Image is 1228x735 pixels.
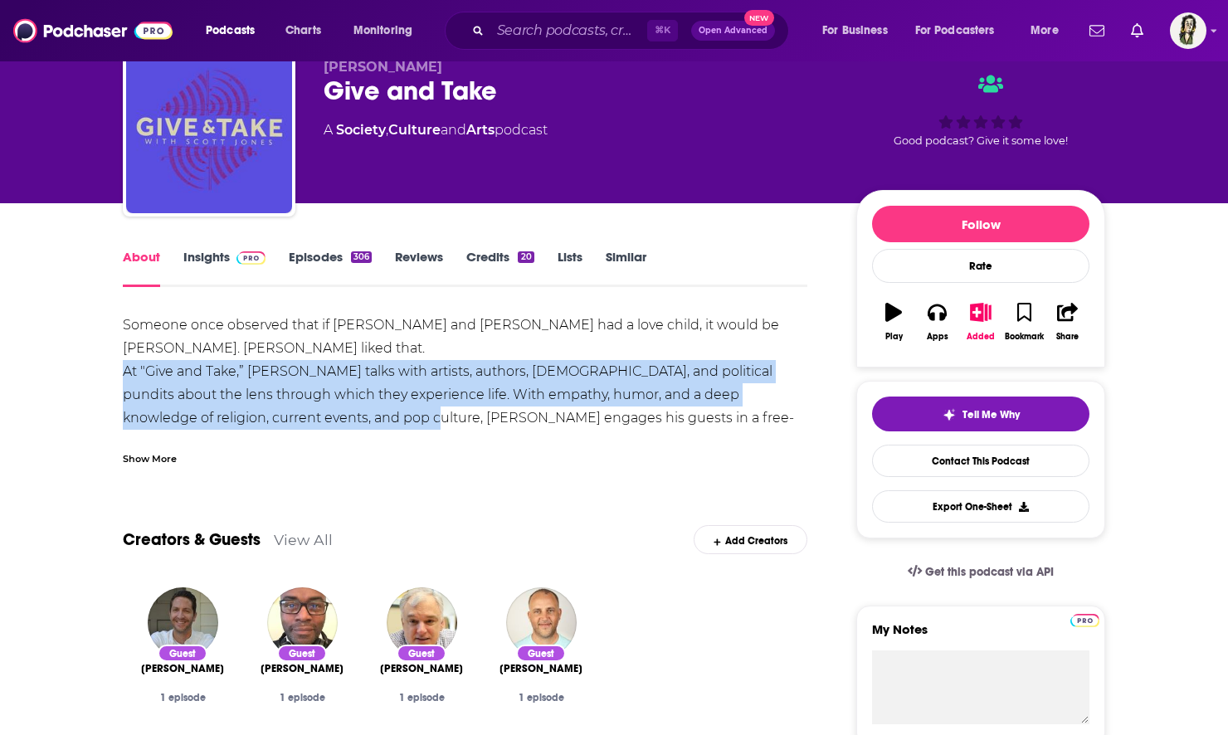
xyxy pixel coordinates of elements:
[1170,12,1206,49] button: Show profile menu
[744,10,774,26] span: New
[388,122,441,138] a: Culture
[699,27,767,35] span: Open Advanced
[13,15,173,46] img: Podchaser - Follow, Share and Rate Podcasts
[499,662,582,675] span: [PERSON_NAME]
[1070,614,1099,627] img: Podchaser Pro
[915,19,995,42] span: For Podcasters
[518,251,534,263] div: 20
[236,251,266,265] img: Podchaser Pro
[387,587,457,658] img: John Fea
[1124,17,1150,45] a: Show notifications dropdown
[1070,611,1099,627] a: Pro website
[691,21,775,41] button: Open AdvancedNew
[647,20,678,41] span: ⌘ K
[872,292,915,352] button: Play
[141,662,224,675] a: Josh Larsen
[1019,17,1079,44] button: open menu
[915,292,958,352] button: Apps
[136,692,229,703] div: 1 episode
[822,19,888,42] span: For Business
[506,587,577,658] img: Dan Conway
[285,19,321,42] span: Charts
[1170,12,1206,49] span: Logged in as poppyhat
[1005,332,1044,342] div: Bookmark
[261,662,344,675] a: Roifield Brown
[158,645,207,662] div: Guest
[441,122,466,138] span: and
[872,397,1089,431] button: tell me why sparkleTell Me Why
[885,332,903,342] div: Play
[1031,19,1059,42] span: More
[261,662,344,675] span: [PERSON_NAME]
[206,19,255,42] span: Podcasts
[275,17,331,44] a: Charts
[375,692,468,703] div: 1 episode
[1170,12,1206,49] img: User Profile
[380,662,463,675] span: [PERSON_NAME]
[386,122,388,138] span: ,
[943,408,956,421] img: tell me why sparkle
[959,292,1002,352] button: Added
[811,17,909,44] button: open menu
[927,332,948,342] div: Apps
[148,587,218,658] img: Josh Larsen
[351,251,372,263] div: 306
[872,621,1089,650] label: My Notes
[925,565,1054,579] span: Get this podcast via API
[872,206,1089,242] button: Follow
[342,17,434,44] button: open menu
[694,525,807,554] div: Add Creators
[466,122,495,138] a: Arts
[606,249,646,287] a: Similar
[141,662,224,675] span: [PERSON_NAME]
[856,59,1105,162] div: Good podcast? Give it some love!
[466,249,534,287] a: Credits20
[324,120,548,140] div: A podcast
[380,662,463,675] a: John Fea
[894,552,1067,592] a: Get this podcast via API
[123,249,160,287] a: About
[962,408,1020,421] span: Tell Me Why
[495,692,587,703] div: 1 episode
[123,314,807,616] div: Someone once observed that if [PERSON_NAME] and [PERSON_NAME] had a love child, it would be [PERS...
[460,12,805,50] div: Search podcasts, credits, & more...
[123,529,261,550] a: Creators & Guests
[256,692,348,703] div: 1 episode
[289,249,372,287] a: Episodes306
[499,662,582,675] a: Dan Conway
[126,47,292,213] img: Give and Take
[336,122,386,138] a: Society
[516,645,566,662] div: Guest
[397,645,446,662] div: Guest
[872,490,1089,523] button: Export One-Sheet
[183,249,266,287] a: InsightsPodchaser Pro
[395,249,443,287] a: Reviews
[1056,332,1079,342] div: Share
[324,59,442,75] span: [PERSON_NAME]
[353,19,412,42] span: Monitoring
[1046,292,1089,352] button: Share
[277,645,327,662] div: Guest
[490,17,647,44] input: Search podcasts, credits, & more...
[558,249,582,287] a: Lists
[274,531,333,548] a: View All
[872,249,1089,283] div: Rate
[1083,17,1111,45] a: Show notifications dropdown
[267,587,338,658] img: Roifield Brown
[894,134,1068,147] span: Good podcast? Give it some love!
[1002,292,1045,352] button: Bookmark
[967,332,995,342] div: Added
[872,445,1089,477] a: Contact This Podcast
[904,17,1019,44] button: open menu
[194,17,276,44] button: open menu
